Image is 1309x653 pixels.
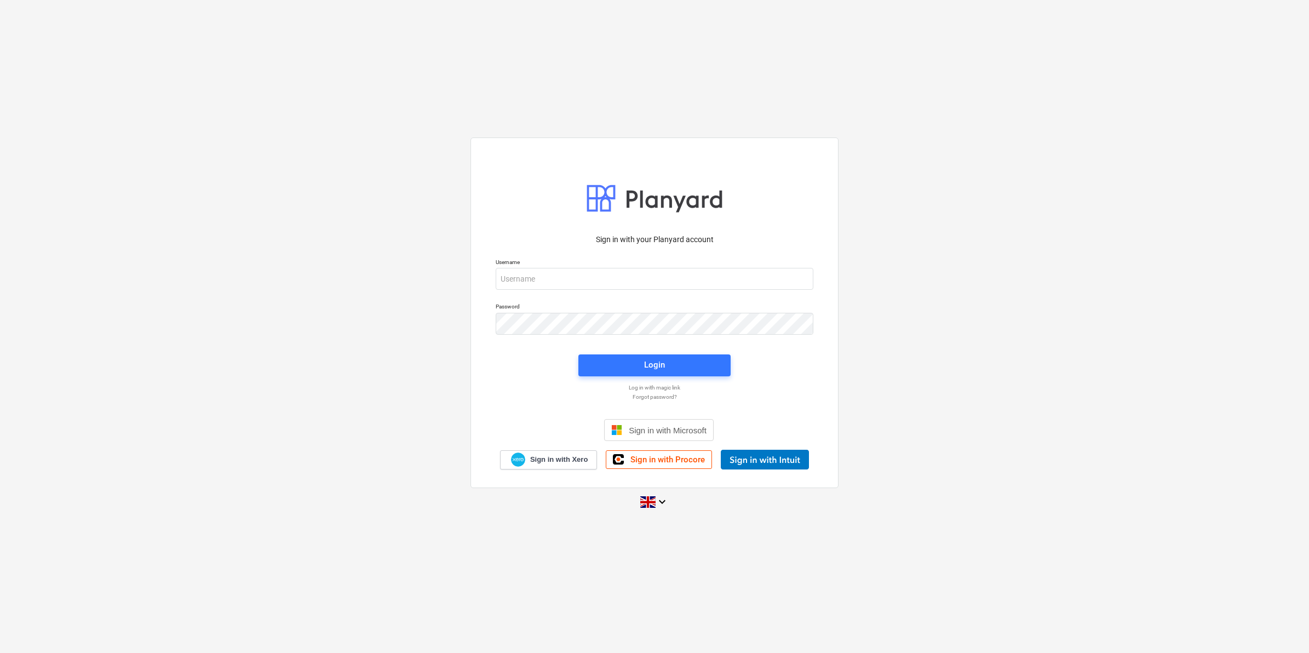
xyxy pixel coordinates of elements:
a: Sign in with Xero [500,450,598,469]
span: Sign in with Xero [530,455,588,465]
a: Forgot password? [490,393,819,400]
input: Username [496,268,813,290]
p: Sign in with your Planyard account [496,234,813,245]
a: Sign in with Procore [606,450,712,469]
button: Login [578,354,731,376]
img: Xero logo [511,452,525,467]
div: Login [644,358,665,372]
span: Sign in with Procore [630,455,705,465]
i: keyboard_arrow_down [656,495,669,508]
p: Password [496,303,813,312]
p: Username [496,259,813,268]
a: Log in with magic link [490,384,819,391]
img: Microsoft logo [611,425,622,436]
span: Sign in with Microsoft [629,426,707,435]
